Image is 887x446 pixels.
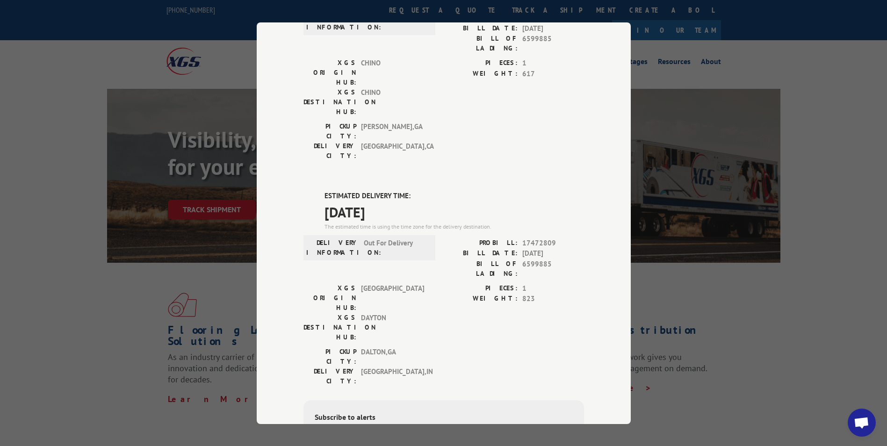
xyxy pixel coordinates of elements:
[444,294,518,304] label: WEIGHT:
[444,259,518,278] label: BILL OF LADING:
[361,141,424,161] span: [GEOGRAPHIC_DATA] , CA
[303,122,356,141] label: PICKUP CITY:
[522,283,584,294] span: 1
[444,283,518,294] label: PIECES:
[306,13,359,32] label: DELIVERY INFORMATION:
[522,34,584,53] span: 6599885
[522,23,584,34] span: [DATE]
[361,58,424,87] span: CHINO
[325,191,584,201] label: ESTIMATED DELIVERY TIME:
[848,409,876,437] div: Open chat
[306,237,359,257] label: DELIVERY INFORMATION:
[361,312,424,342] span: DAYTON
[361,87,424,117] span: CHINO
[325,222,584,230] div: The estimated time is using the time zone for the delivery destination.
[303,366,356,386] label: DELIVERY CITY:
[522,259,584,278] span: 6599885
[325,201,584,222] span: [DATE]
[522,248,584,259] span: [DATE]
[522,294,584,304] span: 823
[444,248,518,259] label: BILL DATE:
[303,58,356,87] label: XGS ORIGIN HUB:
[303,312,356,342] label: XGS DESTINATION HUB:
[315,411,573,424] div: Subscribe to alerts
[303,283,356,312] label: XGS ORIGIN HUB:
[361,346,424,366] span: DALTON , GA
[522,237,584,248] span: 17472809
[303,141,356,161] label: DELIVERY CITY:
[364,237,427,257] span: Out For Delivery
[444,237,518,248] label: PROBILL:
[444,34,518,53] label: BILL OF LADING:
[444,68,518,79] label: WEIGHT:
[522,68,584,79] span: 617
[444,23,518,34] label: BILL DATE:
[444,58,518,69] label: PIECES:
[361,283,424,312] span: [GEOGRAPHIC_DATA]
[361,366,424,386] span: [GEOGRAPHIC_DATA] , IN
[522,58,584,69] span: 1
[303,87,356,117] label: XGS DESTINATION HUB:
[303,346,356,366] label: PICKUP CITY:
[361,122,424,141] span: [PERSON_NAME] , GA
